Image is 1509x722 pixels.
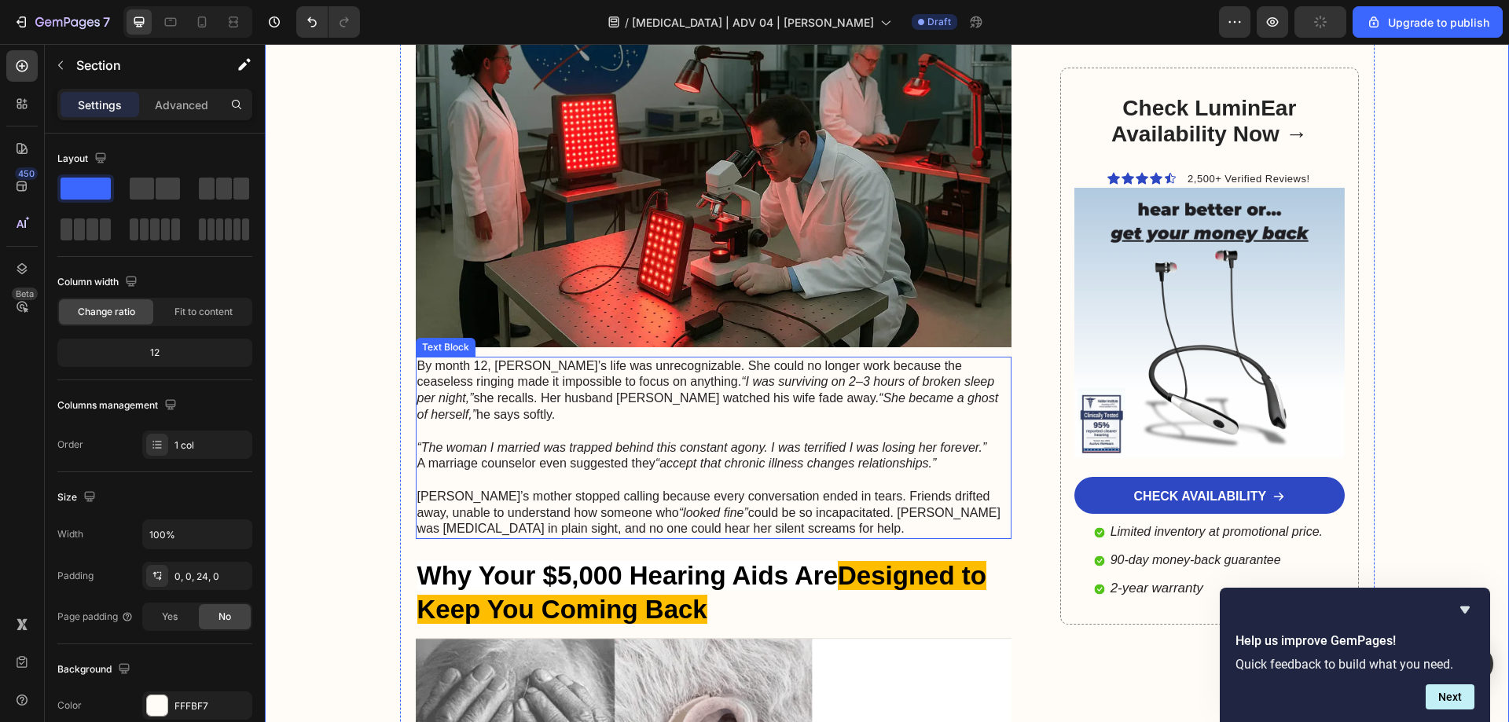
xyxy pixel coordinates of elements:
[846,482,1058,495] i: Limited inventory at promotional price.
[15,167,38,180] div: 450
[1235,657,1474,672] p: Quick feedback to build what you need.
[57,698,82,713] div: Color
[57,148,110,170] div: Layout
[923,129,1045,141] span: 2,500+ Verified Reviews!
[152,314,746,379] p: By month 12, [PERSON_NAME]’s life was unrecognizable. She could no longer work because the ceasel...
[155,97,208,113] p: Advanced
[162,610,178,624] span: Yes
[152,397,722,410] i: “The woman I married was trapped behind this constant agony. I was terrified I was losing her for...
[103,13,110,31] p: 7
[174,570,248,584] div: 0, 0, 24, 0
[154,296,207,310] div: Text Block
[810,433,1079,471] a: CHECK AVAILABILITY
[57,610,134,624] div: Page padding
[61,342,249,364] div: 12
[1235,600,1474,709] div: Help us improve GemPages!
[821,49,1068,105] h2: Check LuminEar Availability Now →
[12,288,38,300] div: Beta
[1235,632,1474,651] h2: Help us improve GemPages!
[78,97,122,113] p: Settings
[846,510,1016,523] i: 90-day money-back guarantee
[174,438,248,453] div: 1 col
[6,6,117,38] button: 7
[1426,684,1474,709] button: Next question
[57,272,141,293] div: Column width
[810,145,1079,414] img: gempages_584729342894932568-e096cecf-2c0b-4104-b7d1-53e4b6fa6808.png
[1366,14,1489,31] div: Upgrade to publish
[143,520,251,548] input: Auto
[57,395,180,416] div: Columns management
[151,313,747,496] div: Rich Text Editor. Editing area: main
[296,6,360,38] div: Undo/Redo
[57,659,134,680] div: Background
[391,412,672,426] i: “accept that chronic illness changes relationships.”
[846,537,938,552] i: 2-year warranty
[152,412,746,428] p: A marriage counselor even suggested they
[57,527,83,541] div: Width
[152,445,746,493] p: [PERSON_NAME]’s mother stopped calling because every conversation ended in tears. Friends drifted...
[57,487,99,508] div: Size
[57,438,83,452] div: Order
[218,610,231,624] span: No
[625,14,629,31] span: /
[152,347,734,377] i: “She became a ghost of herself,”
[57,569,94,583] div: Padding
[1456,600,1474,619] button: Hide survey
[152,517,574,546] strong: Why Your $5,000 Hearing Aids Are
[414,462,483,475] i: “looked fine”
[174,699,248,713] div: FFFBF7
[78,305,135,319] span: Change ratio
[1353,6,1503,38] button: Upgrade to publish
[265,44,1509,722] iframe: Design area
[174,305,233,319] span: Fit to content
[76,56,205,75] p: Section
[927,15,951,29] span: Draft
[632,14,874,31] span: [MEDICAL_DATA] | ADV 04 | [PERSON_NAME]
[869,445,1002,461] p: CHECK AVAILABILITY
